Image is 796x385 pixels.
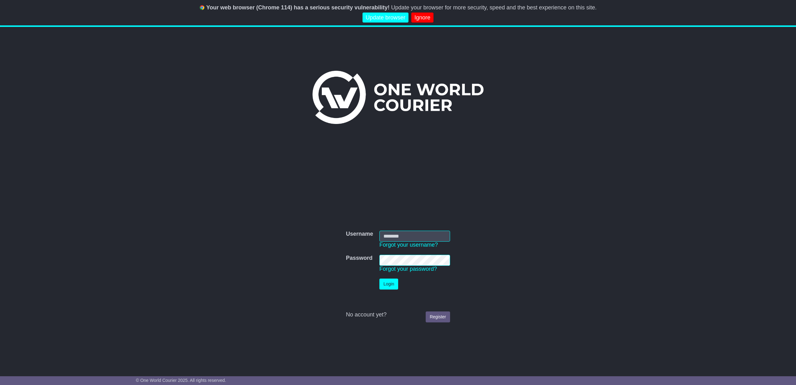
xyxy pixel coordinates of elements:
button: Login [379,279,398,290]
span: Update your browser for more security, speed and the best experience on this site. [391,4,596,11]
label: Username [346,231,373,238]
label: Password [346,255,373,262]
img: One World [312,71,483,124]
a: Update browser [363,13,408,23]
a: Forgot your password? [379,266,437,272]
div: No account yet? [346,311,450,318]
b: Your web browser (Chrome 114) has a serious security vulnerability! [206,4,390,11]
a: Register [426,311,450,322]
a: Forgot your username? [379,242,438,248]
span: © One World Courier 2025. All rights reserved. [136,378,226,383]
a: Ignore [411,13,433,23]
